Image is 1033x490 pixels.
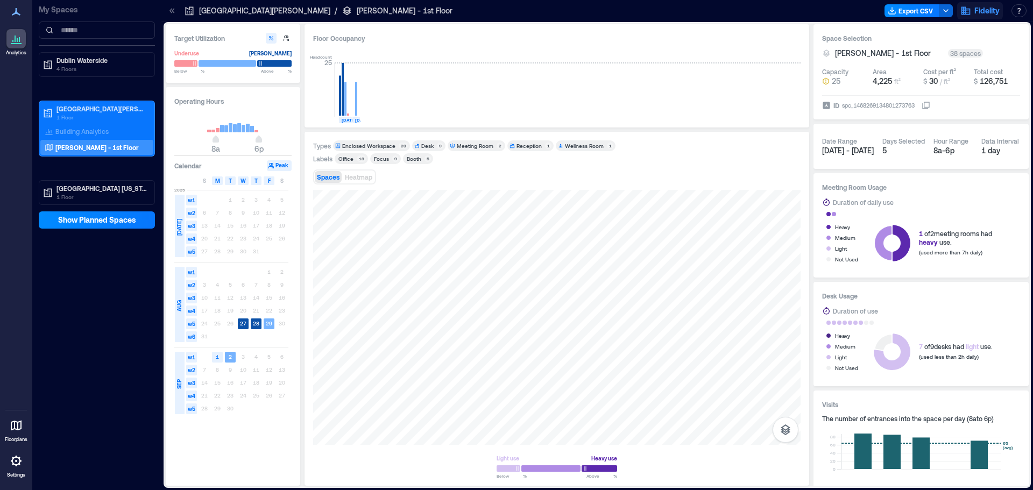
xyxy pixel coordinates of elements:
div: 38 spaces [948,49,983,58]
div: Duration of daily use [833,197,894,208]
text: 28 [253,320,259,326]
span: $ [923,77,927,85]
span: W [240,176,246,185]
button: $ 30 / ft² [923,76,970,87]
span: w6 [186,331,197,342]
div: Focus [374,155,389,162]
span: Spaces [317,173,339,181]
h3: Visits [822,399,1020,410]
span: w5 [186,403,197,414]
button: Fidelity [957,2,1003,19]
div: Area [873,67,887,76]
button: Peak [267,160,292,171]
div: Light use [497,453,519,464]
div: Desk [421,142,434,150]
span: 6p [254,144,264,153]
div: Labels [313,154,332,163]
div: Hour Range [933,137,968,145]
h3: Target Utilization [174,33,292,44]
p: Analytics [6,49,26,56]
div: 5 [882,145,925,156]
span: (used less than 2h daily) [919,353,979,360]
div: 1 [607,143,613,149]
p: [GEOGRAPHIC_DATA][PERSON_NAME] [56,104,147,113]
span: Above % [261,68,292,74]
p: 1 Floor [56,113,147,122]
p: Floorplans [5,436,27,443]
p: Building Analytics [55,127,109,136]
div: Meeting Room [457,142,493,150]
button: Spaces [315,171,342,183]
span: w1 [186,195,197,205]
div: Medium [835,341,855,352]
span: S [280,176,284,185]
span: (used more than 7h daily) [919,249,982,255]
span: AUG [175,300,183,311]
div: Heavy [835,330,850,341]
span: Fidelity [974,5,1000,16]
a: Floorplans [2,413,31,446]
a: Analytics [3,26,30,59]
p: My Spaces [39,4,155,15]
text: 2 [229,353,232,360]
div: Not Used [835,254,858,265]
button: [PERSON_NAME] - 1st Floor [835,48,944,59]
text: [DATE] [342,117,356,123]
text: [DATE] [355,117,370,123]
span: w2 [186,208,197,218]
div: Days Selected [882,137,925,145]
h3: Desk Usage [822,290,1020,301]
div: 20 [399,143,408,149]
text: 27 [240,320,246,326]
tspan: 20 [830,458,836,464]
h3: Operating Hours [174,96,292,106]
span: w1 [186,352,197,363]
button: 25 [822,76,868,87]
span: Heatmap [345,173,372,181]
tspan: 80 [830,434,836,439]
span: [DATE] [175,219,183,236]
span: w4 [186,306,197,316]
span: 25 [832,76,840,87]
div: Underuse [174,48,199,59]
p: [PERSON_NAME] - 1st Floor [55,143,139,152]
p: / [335,5,337,16]
span: ID [833,100,839,111]
span: w3 [186,221,197,231]
div: Reception [516,142,542,150]
div: Heavy [835,222,850,232]
div: Data Interval [981,137,1019,145]
span: [PERSON_NAME] - 1st Floor [835,48,931,59]
div: 2 [497,143,503,149]
span: / ft² [940,77,950,85]
div: Light [835,352,847,363]
span: w1 [186,267,197,278]
div: 18 [357,155,366,162]
span: 1 [919,230,923,237]
span: heavy [919,238,938,246]
span: w5 [186,246,197,257]
div: of 2 meeting rooms had use. [919,229,992,246]
span: w3 [186,293,197,303]
div: of 9 desks had use. [919,342,993,351]
div: Total cost [974,67,1003,76]
span: Below % [497,473,527,479]
div: spc_1468269134801273763 [841,100,916,111]
span: w4 [186,233,197,244]
div: 9 [392,155,399,162]
p: Settings [7,472,25,478]
button: Show Planned Spaces [39,211,155,229]
p: [PERSON_NAME] - 1st Floor [357,5,452,16]
tspan: 0 [833,466,836,472]
tspan: 40 [830,450,836,456]
span: T [254,176,258,185]
div: 1 day [981,145,1021,156]
div: 8a - 6p [933,145,973,156]
div: Medium [835,232,855,243]
div: Light [835,243,847,254]
text: 29 [266,320,272,326]
button: Export CSV [885,4,939,17]
span: F [268,176,271,185]
span: Above % [586,473,617,479]
button: IDspc_1468269134801273763 [922,101,930,110]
